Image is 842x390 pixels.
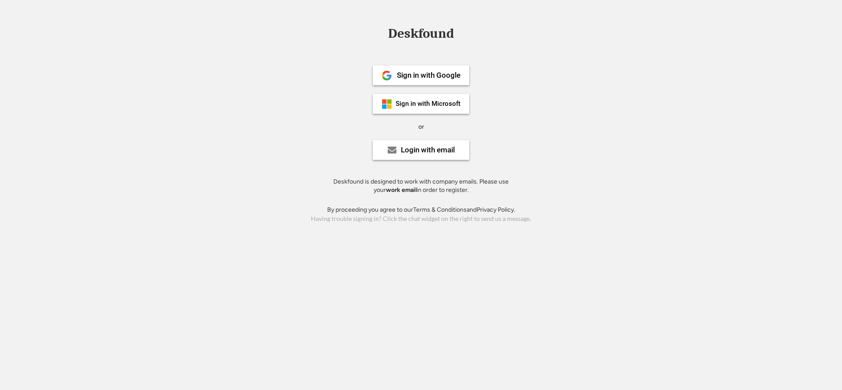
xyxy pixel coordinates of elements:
img: 1024px-Google__G__Logo.svg.png [382,70,392,81]
div: or [418,123,424,131]
a: Privacy Policy. [477,206,515,213]
div: Deskfound is designed to work with company emails. Please use your in order to register. [322,177,520,195]
div: Login with email [401,146,455,154]
strong: work email [386,186,417,194]
div: Sign in with Microsoft [396,101,460,107]
div: Sign in with Google [397,72,460,79]
a: Terms & Conditions [413,206,467,213]
div: By proceeding you agree to our and [327,206,515,214]
img: ms-symbollockup_mssymbol_19.png [382,99,392,109]
div: Deskfound [384,27,458,40]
